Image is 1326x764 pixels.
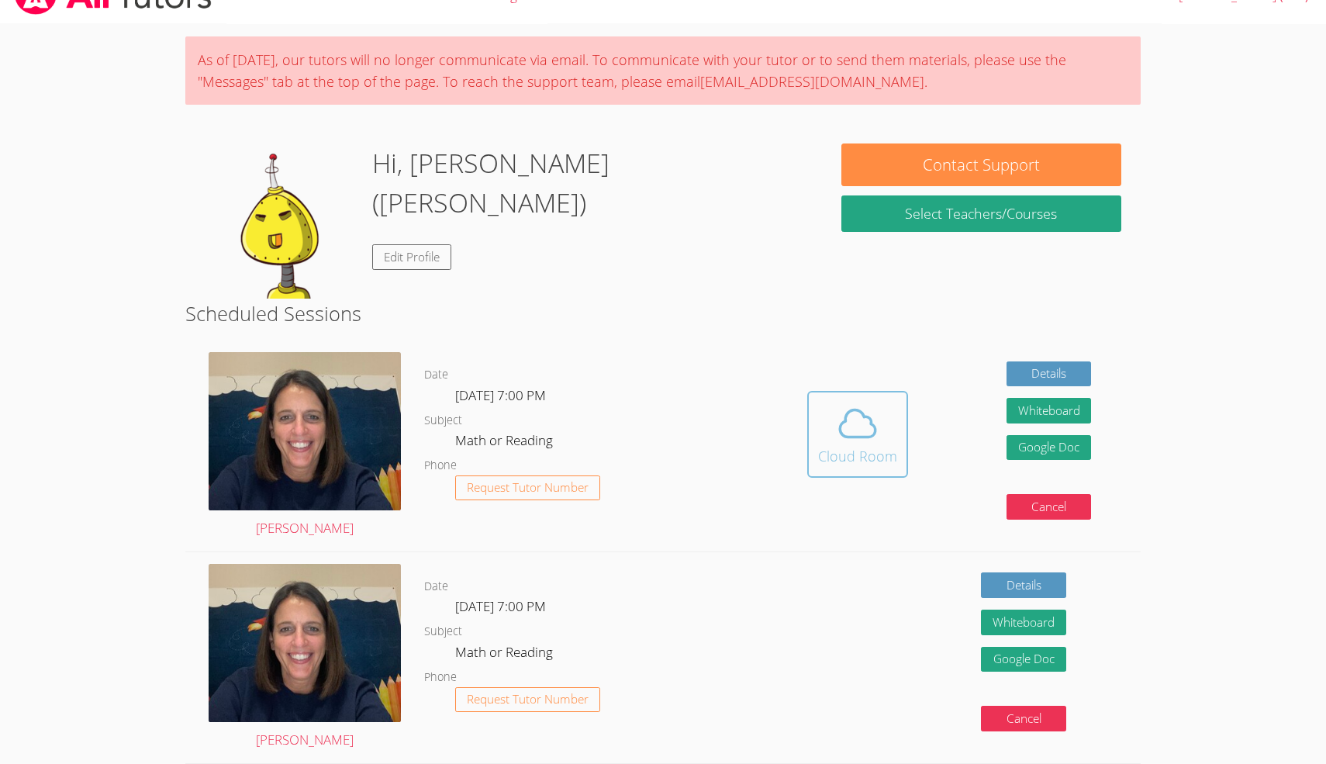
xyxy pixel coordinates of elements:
span: Request Tutor Number [467,482,589,493]
h1: Hi, [PERSON_NAME] ([PERSON_NAME]) [372,143,803,223]
dd: Math or Reading [455,430,556,456]
a: [PERSON_NAME] [209,564,401,752]
dd: Math or Reading [455,641,556,668]
button: Cancel [981,706,1066,731]
button: Cloud Room [807,391,908,478]
img: default.png [205,143,360,299]
span: Request Tutor Number [467,693,589,705]
div: Cloud Room [818,445,897,467]
button: Cancel [1007,494,1092,520]
dt: Phone [424,668,457,687]
a: Select Teachers/Courses [841,195,1121,232]
img: IMG_3552%20(1).jpeg [209,564,401,722]
span: [DATE] 7:00 PM [455,597,546,615]
button: Whiteboard [981,610,1066,635]
button: Request Tutor Number [455,475,600,501]
a: Google Doc [1007,435,1092,461]
img: IMG_3552%20(1).jpeg [209,352,401,510]
a: Google Doc [981,647,1066,672]
dt: Date [424,365,448,385]
h2: Scheduled Sessions [185,299,1140,328]
a: Details [1007,361,1092,387]
button: Whiteboard [1007,398,1092,423]
span: [DATE] 7:00 PM [455,386,546,404]
dt: Phone [424,456,457,475]
a: Edit Profile [372,244,451,270]
div: As of [DATE], our tutors will no longer communicate via email. To communicate with your tutor or ... [185,36,1140,105]
dt: Subject [424,411,462,430]
button: Contact Support [841,143,1121,186]
a: Details [981,572,1066,598]
button: Request Tutor Number [455,687,600,713]
a: [PERSON_NAME] [209,352,401,540]
dt: Subject [424,622,462,641]
dt: Date [424,577,448,596]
